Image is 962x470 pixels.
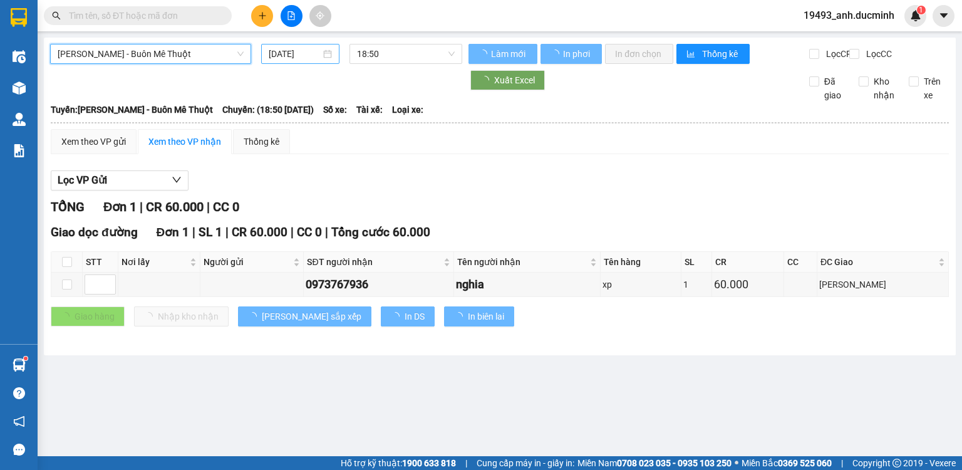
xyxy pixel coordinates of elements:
[551,50,561,58] span: loading
[910,10,921,21] img: icon-new-feature
[309,5,331,27] button: aim
[58,44,244,63] span: Hồ Chí Minh - Buôn Mê Thuột
[204,255,291,269] span: Người gửi
[232,225,287,239] span: CR 60.000
[262,310,361,323] span: [PERSON_NAME] sắp xếp
[869,75,899,102] span: Kho nhận
[325,225,328,239] span: |
[306,276,452,293] div: 0973767936
[468,44,537,64] button: Làm mới
[13,144,26,157] img: solution-icon
[13,387,25,399] span: question-circle
[686,50,697,60] span: bar-chart
[199,225,222,239] span: SL 1
[13,50,26,63] img: warehouse-icon
[244,135,279,149] div: Thống kê
[323,103,347,117] span: Số xe:
[794,8,904,23] span: 19493_anh.ducminh
[304,273,454,297] td: 0973767936
[465,456,467,470] span: |
[51,170,189,191] button: Lọc VP Gửi
[714,276,781,293] div: 60.000
[683,278,710,291] div: 1
[861,47,894,61] span: Lọc CC
[468,310,504,323] span: In biên lai
[248,312,262,321] span: loading
[24,357,28,360] sup: 1
[356,103,383,117] span: Tài xế:
[13,415,25,427] span: notification
[251,5,273,27] button: plus
[605,44,673,64] button: In đơn chọn
[494,73,535,87] span: Xuất Excel
[470,70,545,90] button: Xuất Excel
[13,444,25,456] span: message
[617,458,732,468] strong: 0708 023 035 - 0935 103 250
[225,225,229,239] span: |
[357,44,455,63] span: 18:50
[287,11,296,20] span: file-add
[269,47,320,61] input: 14/09/2025
[381,306,435,326] button: In DS
[134,306,229,326] button: Nhập kho nhận
[13,81,26,95] img: warehouse-icon
[297,225,322,239] span: CC 0
[491,47,527,61] span: Làm mới
[841,456,843,470] span: |
[61,135,126,149] div: Xem theo VP gửi
[58,172,107,188] span: Lọc VP Gửi
[819,75,850,102] span: Đã giao
[603,278,679,291] div: xp
[238,306,371,326] button: [PERSON_NAME] sắp xếp
[207,199,210,214] span: |
[454,273,601,297] td: nghia
[391,312,405,321] span: loading
[577,456,732,470] span: Miền Nam
[735,461,738,466] span: ⚪️
[51,199,85,214] span: TỔNG
[172,175,182,185] span: down
[103,199,137,214] span: Đơn 1
[392,103,423,117] span: Loại xe:
[405,310,425,323] span: In DS
[919,6,923,14] span: 1
[281,5,303,27] button: file-add
[540,44,602,64] button: In phơi
[892,459,901,467] span: copyright
[933,5,954,27] button: caret-down
[69,9,217,23] input: Tìm tên, số ĐT hoặc mã đơn
[83,252,118,273] th: STT
[52,11,61,20] span: search
[819,278,946,291] div: [PERSON_NAME]
[702,47,740,61] span: Thống kê
[13,358,26,372] img: warehouse-icon
[478,50,489,58] span: loading
[820,255,936,269] span: ĐC Giao
[563,47,592,61] span: In phơi
[712,252,784,273] th: CR
[341,456,456,470] span: Hỗ trợ kỹ thuật:
[192,225,195,239] span: |
[11,8,27,27] img: logo-vxr
[938,10,949,21] span: caret-down
[331,225,430,239] span: Tổng cước 60.000
[919,75,949,102] span: Trên xe
[148,135,221,149] div: Xem theo VP nhận
[258,11,267,20] span: plus
[456,276,598,293] div: nghia
[51,306,125,326] button: Giao hàng
[681,252,713,273] th: SL
[821,47,854,61] span: Lọc CR
[457,255,587,269] span: Tên người nhận
[51,225,138,239] span: Giao dọc đường
[454,312,468,321] span: loading
[213,199,239,214] span: CC 0
[307,255,441,269] span: SĐT người nhận
[13,113,26,126] img: warehouse-icon
[222,103,314,117] span: Chuyến: (18:50 [DATE])
[146,199,204,214] span: CR 60.000
[784,252,817,273] th: CC
[917,6,926,14] sup: 1
[157,225,190,239] span: Đơn 1
[316,11,324,20] span: aim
